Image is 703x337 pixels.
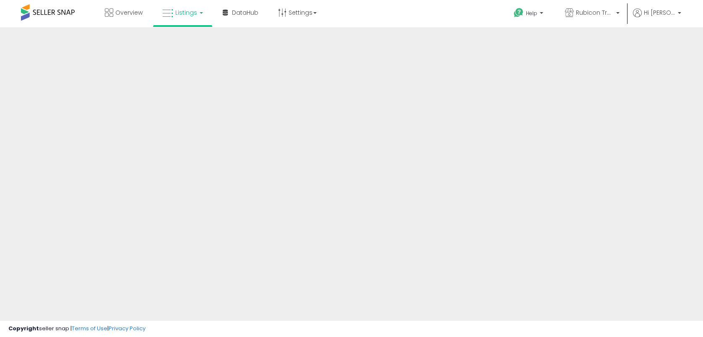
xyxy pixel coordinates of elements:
div: seller snap | | [8,325,146,333]
i: Get Help [513,8,524,18]
a: Privacy Policy [109,324,146,332]
span: Rubicon Trading [576,8,614,17]
span: Help [526,10,537,17]
span: Overview [115,8,143,17]
a: Help [507,1,552,27]
a: Terms of Use [72,324,107,332]
strong: Copyright [8,324,39,332]
a: Hi [PERSON_NAME] [633,8,681,27]
span: Listings [175,8,197,17]
span: DataHub [232,8,258,17]
span: Hi [PERSON_NAME] [644,8,675,17]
